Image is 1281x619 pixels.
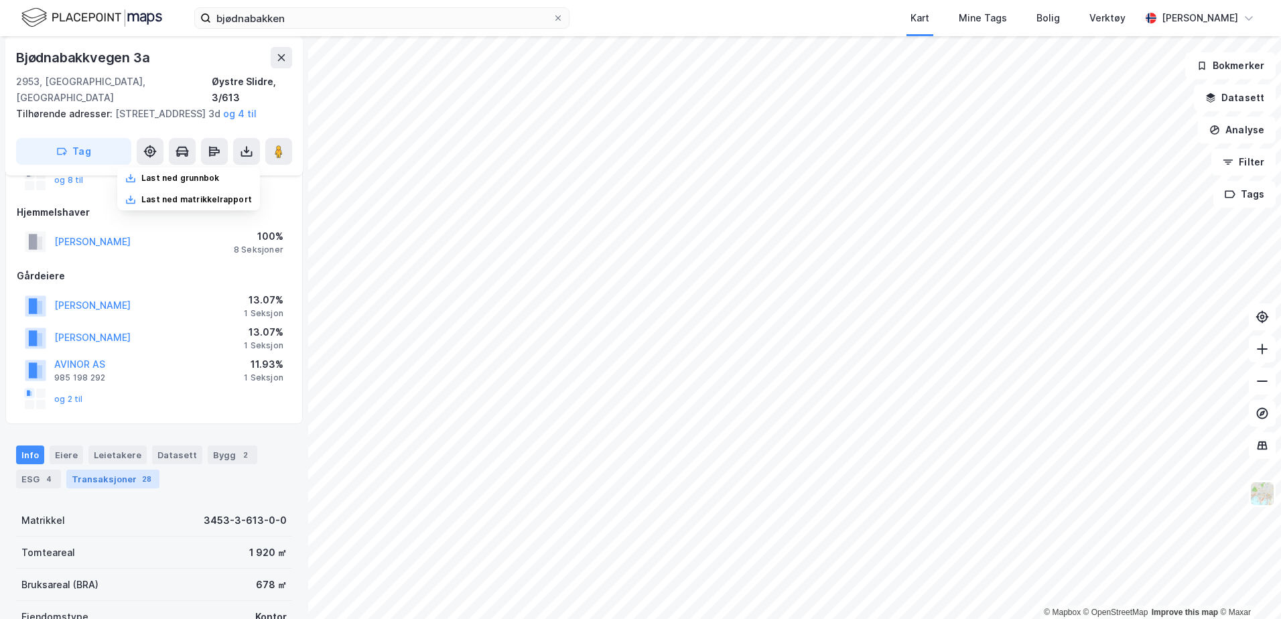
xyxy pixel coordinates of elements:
div: ESG [16,470,61,488]
div: 1 920 ㎡ [249,545,287,561]
div: Kart [911,10,929,26]
button: Datasett [1194,84,1276,111]
div: Bolig [1036,10,1060,26]
div: 8 Seksjoner [234,245,283,255]
button: Filter [1211,149,1276,176]
div: Bygg [208,445,257,464]
div: 1 Seksjon [244,340,283,351]
div: Bjødnabakkvegen 3a [16,47,152,68]
div: 2953, [GEOGRAPHIC_DATA], [GEOGRAPHIC_DATA] [16,74,212,106]
div: 11.93% [244,356,283,372]
div: Øystre Slidre, 3/613 [212,74,292,106]
button: Bokmerker [1185,52,1276,79]
button: Tags [1213,181,1276,208]
div: 4 [42,472,56,486]
div: Leietakere [88,445,147,464]
div: Last ned grunnbok [141,173,219,184]
div: Gårdeiere [17,268,291,284]
button: Tag [16,138,131,165]
input: Søk på adresse, matrikkel, gårdeiere, leietakere eller personer [211,8,553,28]
div: Transaksjoner [66,470,159,488]
iframe: Chat Widget [1214,555,1281,619]
div: Tomteareal [21,545,75,561]
div: 13.07% [244,324,283,340]
div: Bruksareal (BRA) [21,577,98,593]
div: Last ned matrikkelrapport [141,194,252,205]
button: Analyse [1198,117,1276,143]
div: 985 198 292 [54,372,105,383]
div: 2 [239,448,252,462]
div: Hjemmelshaver [17,204,291,220]
a: Mapbox [1044,608,1081,617]
div: Matrikkel [21,512,65,529]
div: 1 Seksjon [244,372,283,383]
div: Eiere [50,445,83,464]
div: 678 ㎡ [256,577,287,593]
a: OpenStreetMap [1083,608,1148,617]
div: 1 Seksjon [244,308,283,319]
div: Verktøy [1089,10,1126,26]
div: 28 [139,472,154,486]
div: [STREET_ADDRESS] 3d [16,106,281,122]
div: Datasett [152,445,202,464]
img: logo.f888ab2527a4732fd821a326f86c7f29.svg [21,6,162,29]
a: Improve this map [1152,608,1218,617]
div: [PERSON_NAME] [1162,10,1238,26]
img: Z [1250,481,1275,506]
div: 3453-3-613-0-0 [204,512,287,529]
div: 100% [234,228,283,245]
div: Info [16,445,44,464]
div: Mine Tags [959,10,1007,26]
div: 13.07% [244,292,283,308]
span: Tilhørende adresser: [16,108,115,119]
